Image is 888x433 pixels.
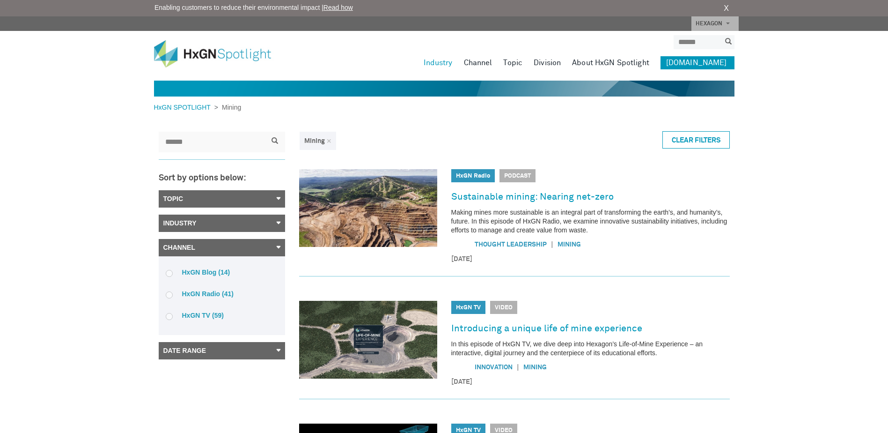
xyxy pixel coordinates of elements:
label: HxGN Blog (14) [166,268,278,276]
a: HxGN TV [456,305,481,311]
a: Topic [159,190,285,208]
time: [DATE] [451,254,730,264]
a: Channel [159,239,285,256]
a: Sustainable mining: Nearing net-zero [451,189,614,204]
label: HxGN Radio (41) [166,290,278,298]
p: In this episode of HxGN TV, we dive deep into Hexagon’s Life-of-Mine Experience – an interactive,... [451,340,730,358]
a: Channel [464,56,492,69]
span: Mining [218,104,241,111]
a: Division [534,56,561,69]
a: HxGN Radio [456,173,490,179]
span: | [513,362,524,372]
a: Topic [503,56,522,69]
span: Video [490,301,517,314]
label: HxGN TV (59) [166,311,278,320]
a: HEXAGON [691,16,739,31]
img: Introducing a unique life of mine experience [299,301,437,379]
img: Sustainable mining: Nearing net-zero [299,169,437,247]
a: X [724,3,729,14]
a: Innovation [475,364,513,371]
a: Read how [323,4,353,11]
a: Mining [558,241,581,248]
time: [DATE] [451,377,730,387]
span: | [547,239,558,249]
a: Industry [159,215,285,232]
a: HxGN SPOTLIGHT [154,104,214,111]
a: Industry [424,56,453,69]
h3: Sort by options below: [159,174,285,183]
a: Clear Filters [662,131,730,149]
a: Date Range [159,342,285,359]
span: Podcast [499,169,536,182]
a: Thought Leadership [475,241,547,248]
span: Mining [304,138,325,144]
a: About HxGN Spotlight [572,56,649,69]
a: [DOMAIN_NAME] [660,56,734,69]
p: Making mines more sustainable is an integral part of transforming the earth’s, and humanity’s, fu... [451,208,730,235]
img: HxGN Spotlight [154,40,285,67]
span: Enabling customers to reduce their environmental impact | [154,3,353,13]
a: Mining [523,364,547,371]
div: > [154,103,242,112]
a: × [327,138,331,144]
a: Introducing a unique life of mine experience [451,321,642,336]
